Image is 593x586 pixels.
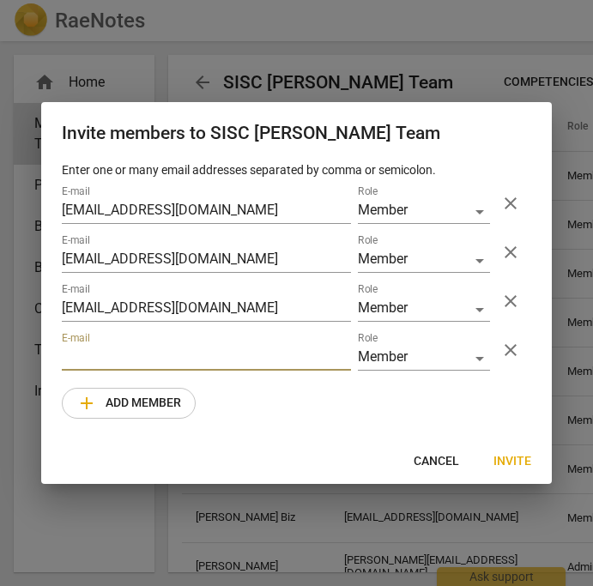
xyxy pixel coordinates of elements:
div: Member [358,248,490,273]
label: E-mail [62,334,90,344]
div: Member [358,199,490,224]
label: E-mail [62,236,90,246]
span: close [500,340,521,360]
label: E-mail [62,285,90,295]
span: close [500,291,521,311]
span: close [500,242,521,263]
label: Role [358,285,378,295]
span: Invite [493,453,531,470]
span: Add member [76,393,181,414]
button: Cancel [400,446,473,477]
span: close [500,193,521,214]
label: Role [358,334,378,344]
button: Invite [480,446,545,477]
div: Member [358,346,490,371]
label: Role [358,187,378,197]
label: E-mail [62,187,90,197]
p: Enter one or many email addresses separated by comma or semicolon. [62,161,531,179]
span: Cancel [414,453,459,470]
span: add [76,393,97,414]
h2: Invite members to SISC [PERSON_NAME] Team [62,123,531,144]
label: Role [358,236,378,246]
div: Member [358,297,490,322]
button: Add [62,388,196,419]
